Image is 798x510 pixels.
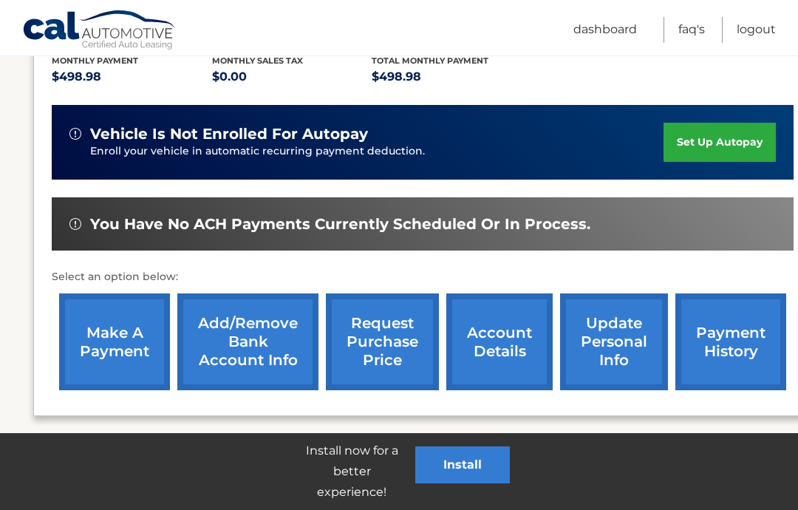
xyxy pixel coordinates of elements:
[90,125,368,143] span: vehicle is not enrolled for autopay
[675,293,786,390] a: payment history
[69,128,81,140] img: alert-white.svg
[288,441,415,503] p: Install now for a better experience!
[678,17,705,43] a: FAQ's
[372,67,532,87] p: $498.98
[212,55,303,66] span: Monthly sales Tax
[212,67,372,87] p: $0.00
[326,293,439,390] a: request purchase price
[52,55,138,66] span: Monthly Payment
[90,143,664,160] p: Enroll your vehicle in automatic recurring payment deduction.
[22,10,177,52] a: Cal Automotive
[177,293,318,390] a: Add/Remove bank account info
[52,268,794,286] p: Select an option below:
[446,293,553,390] a: account details
[737,17,776,43] a: Logout
[560,293,668,390] a: update personal info
[52,67,212,87] p: $498.98
[664,123,776,162] a: set up autopay
[573,17,637,43] a: Dashboard
[69,218,81,230] img: alert-white.svg
[372,55,488,66] span: Total Monthly Payment
[415,446,510,483] button: Install
[59,293,170,390] a: make a payment
[90,215,590,234] span: You have no ACH payments currently scheduled or in process.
